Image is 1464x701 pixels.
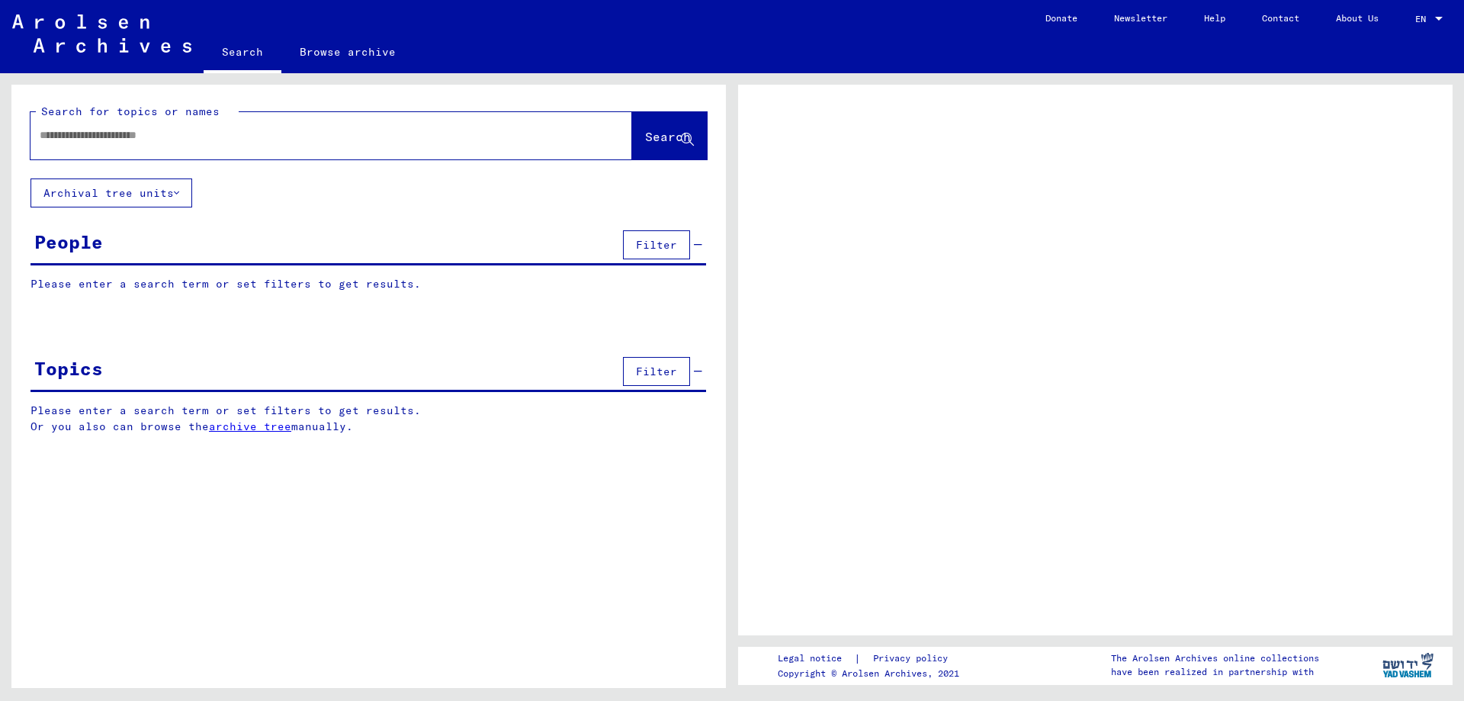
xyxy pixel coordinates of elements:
[632,112,707,159] button: Search
[30,276,706,292] p: Please enter a search term or set filters to get results.
[1111,651,1319,665] p: The Arolsen Archives online collections
[12,14,191,53] img: Arolsen_neg.svg
[41,105,220,118] mat-label: Search for topics or names
[1379,646,1437,684] img: yv_logo.png
[1415,14,1432,24] span: EN
[778,651,966,667] div: |
[778,667,966,680] p: Copyright © Arolsen Archives, 2021
[1111,665,1319,679] p: have been realized in partnership with
[645,129,691,144] span: Search
[636,238,677,252] span: Filter
[30,403,707,435] p: Please enter a search term or set filters to get results. Or you also can browse the manually.
[204,34,281,73] a: Search
[636,365,677,378] span: Filter
[30,178,192,207] button: Archival tree units
[861,651,966,667] a: Privacy policy
[623,230,690,259] button: Filter
[623,357,690,386] button: Filter
[34,355,103,382] div: Topics
[778,651,854,667] a: Legal notice
[281,34,414,70] a: Browse archive
[209,420,291,433] a: archive tree
[34,228,103,256] div: People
